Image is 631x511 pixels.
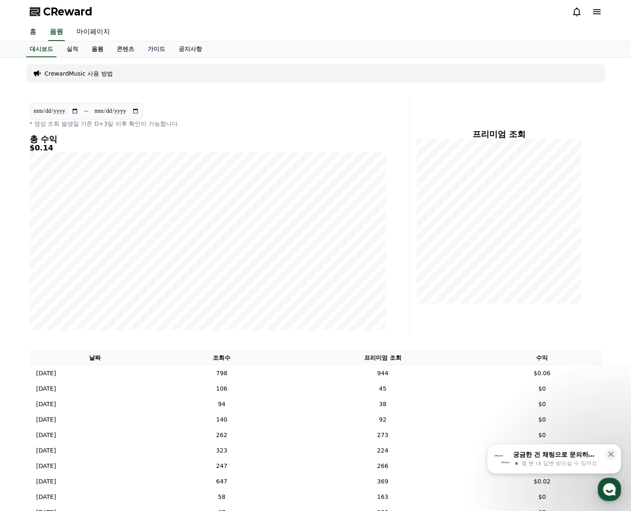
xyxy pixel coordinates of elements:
h5: $0.14 [30,144,386,152]
td: 798 [161,366,283,381]
a: 대화 [55,265,108,286]
a: 마이페이지 [70,23,117,41]
td: 369 [283,474,482,489]
td: $0 [483,427,602,443]
p: ~ [84,106,89,116]
td: 45 [283,381,482,397]
td: $0.01 [483,443,602,458]
td: 647 [161,474,283,489]
p: [DATE] [36,477,56,486]
p: [DATE] [36,369,56,378]
p: [DATE] [36,446,56,455]
p: [DATE] [36,462,56,470]
td: $0.06 [483,366,602,381]
td: 266 [283,458,482,474]
h4: 총 수익 [30,135,386,144]
span: 대화 [77,278,87,285]
th: 날짜 [30,350,161,366]
td: 323 [161,443,283,458]
h4: 프리미엄 조회 [416,130,582,139]
td: 106 [161,381,283,397]
a: 대시보드 [26,41,56,57]
td: 273 [283,427,482,443]
a: 음원 [48,23,65,41]
p: [DATE] [36,384,56,393]
a: 홈 [23,23,43,41]
th: 조회수 [161,350,283,366]
td: $0.02 [483,474,602,489]
a: 홈 [3,265,55,286]
td: $0 [483,412,602,427]
a: 설정 [108,265,161,286]
p: [DATE] [36,400,56,409]
span: 홈 [26,277,31,284]
td: 224 [283,443,482,458]
td: $0 [483,397,602,412]
td: 163 [283,489,482,505]
a: 콘텐츠 [110,41,141,57]
td: 944 [283,366,482,381]
td: 38 [283,397,482,412]
a: 실적 [60,41,85,57]
th: 프리미엄 조회 [283,350,482,366]
a: 공지사항 [172,41,209,57]
td: 140 [161,412,283,427]
td: 94 [161,397,283,412]
th: 수익 [483,350,602,366]
td: $0 [483,381,602,397]
a: CReward [30,5,92,18]
td: 247 [161,458,283,474]
td: 92 [283,412,482,427]
span: CReward [43,5,92,18]
span: 설정 [129,277,139,284]
a: CrewardMusic 사용 방법 [45,69,113,78]
td: $0 [483,489,602,505]
p: [DATE] [36,431,56,440]
td: 58 [161,489,283,505]
td: 262 [161,427,283,443]
p: * 영상 조회 발생일 기준 D+3일 이후 확인이 가능합니다. [30,119,386,128]
p: [DATE] [36,493,56,501]
a: 음원 [85,41,110,57]
td: $0.01 [483,458,602,474]
p: [DATE] [36,415,56,424]
a: 가이드 [141,41,172,57]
